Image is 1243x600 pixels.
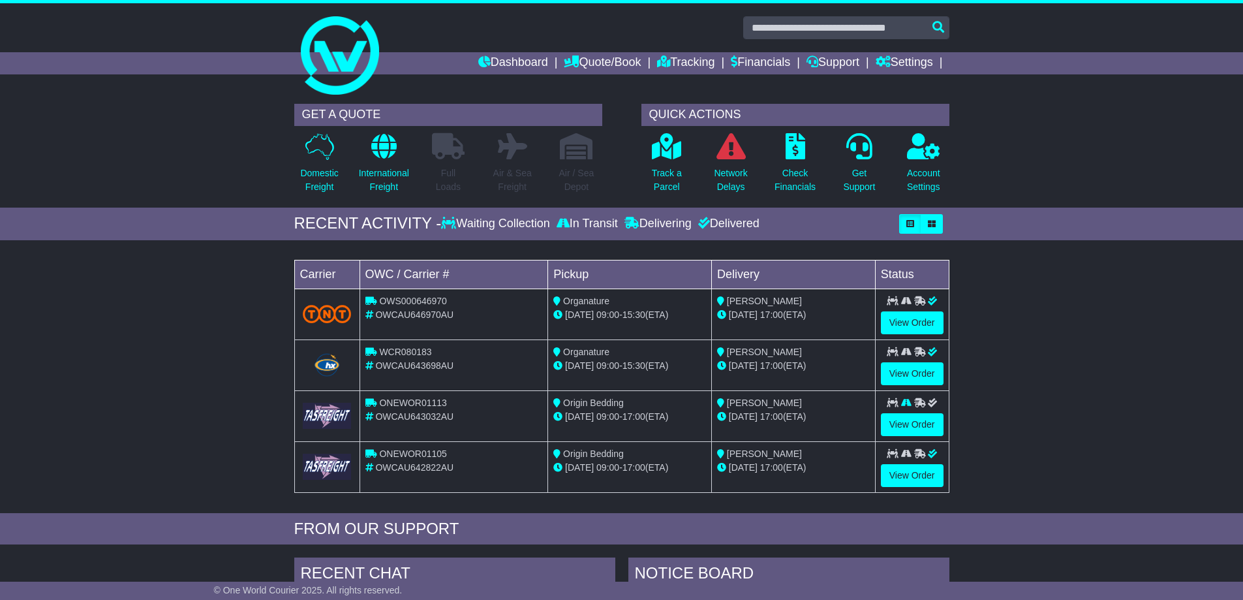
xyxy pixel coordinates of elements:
span: OWCAU642822AU [375,462,453,473]
span: 17:00 [760,309,783,320]
a: NetworkDelays [713,133,748,201]
td: Carrier [294,260,360,289]
span: [PERSON_NAME] [727,398,802,408]
a: AccountSettings [906,133,941,201]
div: (ETA) [717,359,870,373]
img: TNT_Domestic.png [303,305,352,323]
span: [DATE] [729,411,758,422]
div: (ETA) [717,410,870,424]
a: Dashboard [478,52,548,74]
span: [PERSON_NAME] [727,296,802,306]
a: View Order [881,464,944,487]
div: NOTICE BOARD [628,558,949,593]
span: OWS000646970 [379,296,447,306]
div: - (ETA) [553,461,706,475]
div: QUICK ACTIONS [641,104,949,126]
a: View Order [881,413,944,436]
a: CheckFinancials [774,133,816,201]
img: GetCarrierServiceLogo [303,403,352,428]
p: Full Loads [432,166,465,194]
span: OWCAU643698AU [375,360,453,371]
span: 17:00 [760,360,783,371]
span: [DATE] [565,411,594,422]
span: 17:00 [760,462,783,473]
div: In Transit [553,217,621,231]
span: 17:00 [622,411,645,422]
div: FROM OUR SUPPORT [294,520,949,539]
span: 09:00 [596,360,619,371]
div: - (ETA) [553,359,706,373]
span: [PERSON_NAME] [727,449,802,459]
span: [DATE] [729,462,758,473]
span: [DATE] [565,309,594,320]
a: DomesticFreight [299,133,339,201]
div: GET A QUOTE [294,104,602,126]
span: ONEWOR01113 [379,398,446,408]
div: Waiting Collection [441,217,553,231]
p: Domestic Freight [300,166,338,194]
span: Organature [563,296,609,306]
div: RECENT ACTIVITY - [294,214,442,233]
div: - (ETA) [553,308,706,322]
span: Origin Bedding [563,398,624,408]
a: Track aParcel [651,133,683,201]
span: Organature [563,347,609,357]
p: Air / Sea Depot [559,166,594,194]
p: Check Financials [775,166,816,194]
img: GetCarrierServiceLogo [303,454,352,479]
img: Hunter_Express.png [313,352,341,378]
span: 15:30 [622,309,645,320]
a: Quote/Book [564,52,641,74]
span: [DATE] [565,360,594,371]
p: Track a Parcel [652,166,682,194]
div: - (ETA) [553,410,706,424]
div: (ETA) [717,308,870,322]
span: [PERSON_NAME] [727,347,802,357]
td: Status [875,260,949,289]
td: OWC / Carrier # [360,260,548,289]
span: OWCAU646970AU [375,309,453,320]
span: WCR080183 [379,347,431,357]
span: [DATE] [729,309,758,320]
td: Pickup [548,260,712,289]
span: 09:00 [596,462,619,473]
span: © One World Courier 2025. All rights reserved. [214,585,403,595]
span: OWCAU643032AU [375,411,453,422]
span: 09:00 [596,309,619,320]
p: Get Support [843,166,875,194]
a: Financials [731,52,790,74]
span: Origin Bedding [563,449,624,459]
div: Delivering [621,217,695,231]
a: View Order [881,362,944,385]
div: Delivered [695,217,760,231]
span: [DATE] [565,462,594,473]
a: Tracking [657,52,714,74]
td: Delivery [711,260,875,289]
span: 09:00 [596,411,619,422]
span: ONEWOR01105 [379,449,446,459]
p: Network Delays [714,166,747,194]
a: Support [806,52,859,74]
span: 15:30 [622,360,645,371]
span: [DATE] [729,360,758,371]
a: GetSupport [842,133,876,201]
a: Settings [876,52,933,74]
a: View Order [881,311,944,334]
p: International Freight [359,166,409,194]
span: 17:00 [760,411,783,422]
p: Account Settings [907,166,940,194]
div: (ETA) [717,461,870,475]
span: 17:00 [622,462,645,473]
div: RECENT CHAT [294,558,615,593]
a: InternationalFreight [358,133,410,201]
p: Air & Sea Freight [493,166,532,194]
